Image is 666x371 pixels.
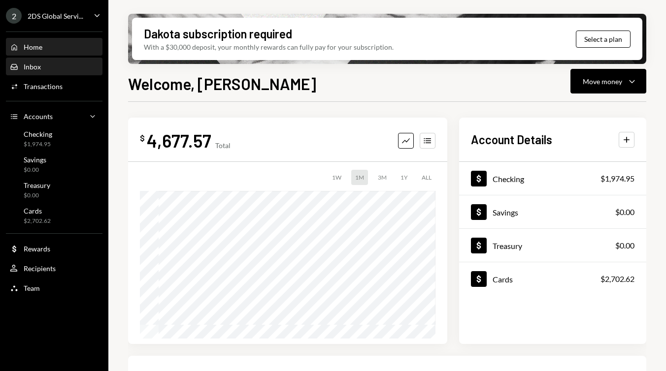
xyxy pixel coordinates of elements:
[6,127,102,151] a: Checking$1,974.95
[24,284,40,292] div: Team
[493,275,513,284] div: Cards
[6,178,102,202] a: Treasury$0.00
[6,259,102,277] a: Recipients
[24,207,51,215] div: Cards
[600,273,634,285] div: $2,702.62
[6,107,102,125] a: Accounts
[6,204,102,227] a: Cards$2,702.62
[328,170,345,185] div: 1W
[6,240,102,257] a: Rewards
[24,155,46,164] div: Savings
[24,62,41,71] div: Inbox
[144,26,292,42] div: Dakota subscription required
[615,206,634,218] div: $0.00
[24,166,46,174] div: $0.00
[374,170,391,185] div: 3M
[493,241,522,250] div: Treasury
[24,217,51,225] div: $2,702.62
[6,58,102,75] a: Inbox
[459,229,646,262] a: Treasury$0.00
[615,240,634,251] div: $0.00
[418,170,435,185] div: ALL
[6,8,22,24] div: 2
[459,262,646,295] a: Cards$2,702.62
[397,170,412,185] div: 1Y
[576,31,631,48] button: Select a plan
[459,162,646,195] a: Checking$1,974.95
[351,170,368,185] div: 1M
[24,43,42,51] div: Home
[471,131,552,148] h2: Account Details
[6,153,102,176] a: Savings$0.00
[6,38,102,56] a: Home
[24,130,52,138] div: Checking
[215,141,231,150] div: Total
[493,208,518,217] div: Savings
[24,140,52,149] div: $1,974.95
[144,42,394,52] div: With a $30,000 deposit, your monthly rewards can fully pay for your subscription.
[24,82,63,91] div: Transactions
[24,264,56,273] div: Recipients
[147,129,211,152] div: 4,677.57
[140,133,145,143] div: $
[570,69,646,93] button: Move money
[459,195,646,228] a: Savings$0.00
[24,245,50,253] div: Rewards
[583,76,622,87] div: Move money
[24,191,50,200] div: $0.00
[128,74,316,93] h1: Welcome, [PERSON_NAME]
[24,112,53,121] div: Accounts
[28,12,83,20] div: 2DS Global Servi...
[600,173,634,185] div: $1,974.95
[493,174,524,184] div: Checking
[6,279,102,297] a: Team
[6,77,102,95] a: Transactions
[24,181,50,189] div: Treasury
